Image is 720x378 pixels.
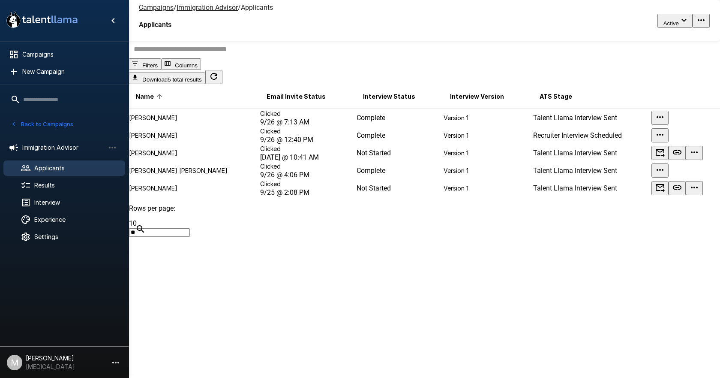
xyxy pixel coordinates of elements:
p: Version 1 [444,114,532,122]
p: [PERSON_NAME] [PERSON_NAME] [129,166,259,175]
p: Clicked [260,180,355,188]
span: 9/26 @ 4:06 PM [260,171,309,179]
span: Complete [357,166,385,175]
p: [PERSON_NAME] [129,131,259,140]
span: 9/25 @ 2:08 PM [260,188,309,197]
span: Send Invitation [651,186,669,194]
span: 9/26 @ 7:13 AM [260,118,309,126]
span: Not Started [357,184,391,192]
span: Talent Llama Interview Sent [533,114,617,122]
span: Applicants [241,3,273,12]
p: [PERSON_NAME] [129,149,259,157]
button: Columns [161,58,201,70]
span: Copy Interview Link [669,186,686,194]
p: [PERSON_NAME] [129,114,259,122]
span: Complete [357,131,385,139]
span: Name [135,91,165,102]
span: Not Started [357,149,391,157]
span: ATS Stage [540,91,572,102]
p: [PERSON_NAME] [129,184,259,193]
span: Email Invite Status [267,91,326,102]
u: Campaigns [139,3,174,12]
u: Immigration Advisor [177,3,238,12]
p: Version 1 [444,131,532,140]
span: / [174,3,177,12]
h4: Applicants [139,21,273,29]
p: Rows per page: [129,204,720,212]
p: Version 1 [444,149,532,157]
span: Complete [357,114,385,122]
p: Clicked [260,162,355,171]
div: 10 [129,219,720,227]
span: 9/26 @ 12:40 PM [260,136,313,144]
span: Talent Llama Interview Sent [533,166,617,175]
span: Interview Version [450,91,504,102]
button: Filters [129,58,161,70]
p: Clicked [260,109,355,118]
button: Download5 total results [129,73,205,84]
span: / [238,3,241,12]
p: Clicked [260,127,355,136]
span: Talent Llama Interview Sent [533,184,617,192]
span: Recruiter Interview Scheduled [533,131,622,139]
span: [DATE] @ 10:41 AM [260,153,319,161]
p: Version 1 [444,166,532,175]
p: Clicked [260,145,355,153]
span: Interview Status [363,91,415,102]
span: Send Invitation [651,151,669,159]
p: Version 1 [444,184,532,193]
span: Talent Llama Interview Sent [533,149,617,157]
button: Active [657,14,693,28]
span: Copy Interview Link [669,151,686,159]
button: Updated Today - 10:47 AM [205,70,222,84]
